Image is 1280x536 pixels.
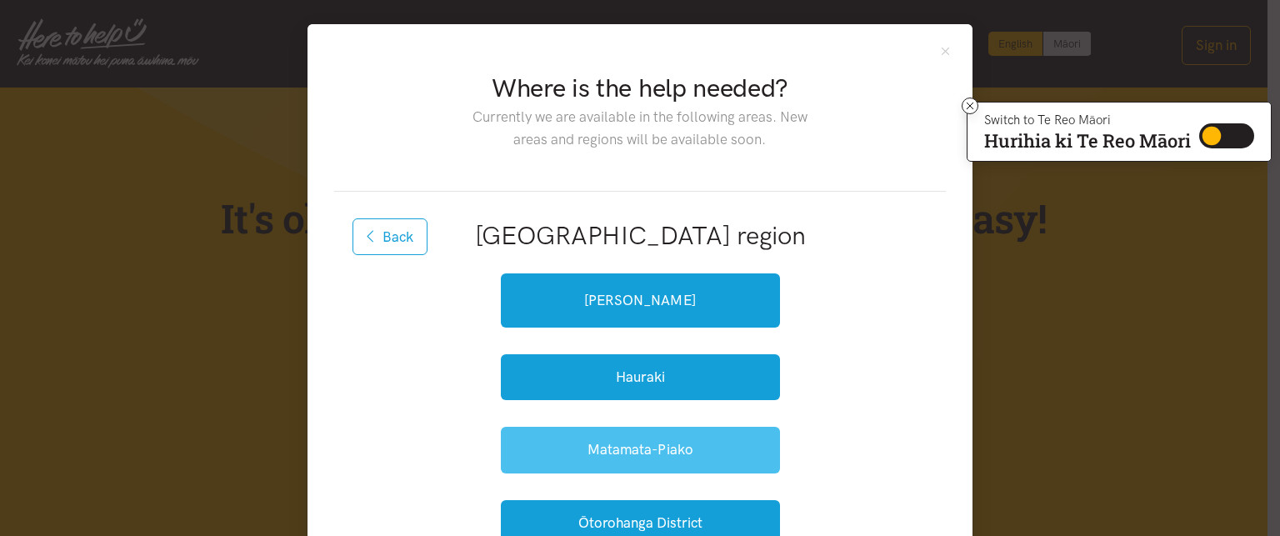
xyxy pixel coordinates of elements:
[501,273,780,328] a: [PERSON_NAME]
[984,115,1191,125] p: Switch to Te Reo Māori
[501,427,780,473] button: Matamata-Piako
[984,133,1191,148] p: Hurihia ki Te Reo Māori
[938,44,952,58] button: Close
[459,71,820,106] h2: Where is the help needed?
[361,218,919,253] h2: [GEOGRAPHIC_DATA] region
[459,106,820,151] p: Currently we are available in the following areas. New areas and regions will be available soon.
[352,218,427,255] button: Back
[501,354,780,400] button: Hauraki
